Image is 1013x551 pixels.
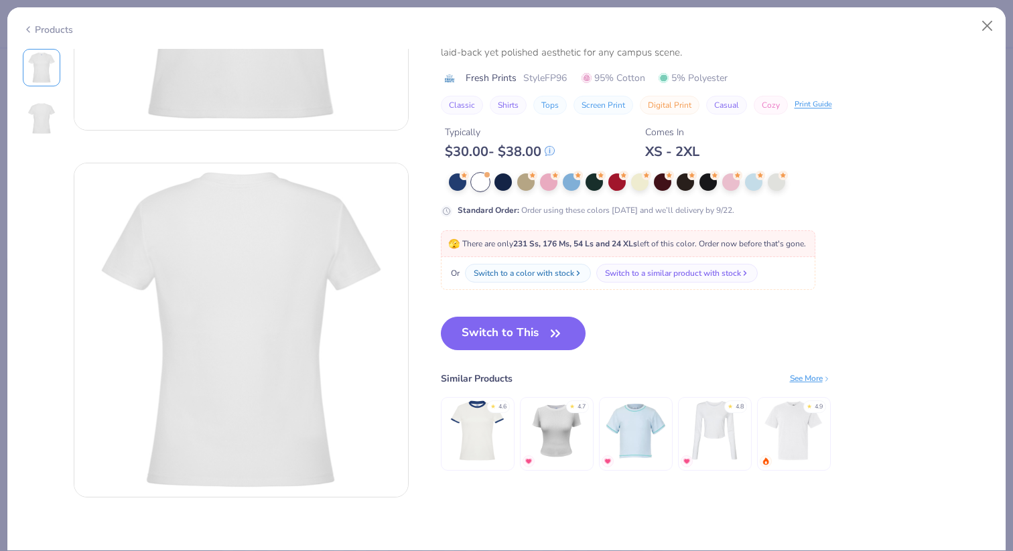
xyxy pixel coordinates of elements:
div: 4.9 [815,402,823,412]
img: Fresh Prints Cover Stitched Mini Tee [604,399,667,463]
button: Casual [706,96,747,114]
div: Print Guide [795,99,832,110]
strong: Standard Order : [458,205,519,216]
img: Back [74,163,408,497]
img: Bella Canvas Ladies' Micro Ribbed Long Sleeve Baby Tee [683,399,746,463]
div: Order using these colors [DATE] and we’ll delivery by 9/22. [458,204,734,216]
div: Switch to a color with stock [474,267,574,279]
img: MostFav.gif [604,457,612,465]
div: See More [790,372,831,384]
div: Comes In [645,125,699,139]
div: ★ [728,402,733,408]
img: trending.gif [762,457,770,465]
div: 4.8 [736,402,744,412]
div: Switch to a similar product with stock [605,267,741,279]
div: Products [23,23,73,37]
button: Cozy [754,96,788,114]
div: Typically [445,125,555,139]
div: ★ [490,402,496,408]
span: 95% Cotton [582,71,645,85]
button: Screen Print [573,96,633,114]
img: MostFav.gif [525,457,533,465]
span: Fresh Prints [466,71,517,85]
div: ★ [569,402,575,408]
button: Switch to a similar product with stock [596,264,758,283]
img: brand logo [441,73,459,84]
img: MostFav.gif [683,457,691,465]
img: Back [25,102,58,135]
img: Front [25,52,58,84]
div: XS - 2XL [645,143,699,160]
div: ★ [807,402,812,408]
img: Comfort Colors Adult Heavyweight T-Shirt [762,399,825,463]
span: Or [448,267,460,279]
button: Close [975,13,1000,39]
span: Style FP96 [523,71,567,85]
div: $ 30.00 - $ 38.00 [445,143,555,160]
button: Switch to This [441,317,586,350]
div: 4.7 [578,402,586,412]
button: Digital Print [640,96,699,114]
img: Fresh Prints Simone Slim Fit Ringer Shirt [446,399,509,463]
div: 4.6 [498,402,506,412]
div: Similar Products [441,372,513,386]
button: Tops [533,96,567,114]
strong: 231 Ss, 176 Ms, 54 Ls and 24 XLs [513,238,637,249]
button: Switch to a color with stock [465,264,591,283]
img: Fresh Prints Sunset Ribbed T-shirt [525,399,588,463]
span: There are only left of this color. Order now before that's gone. [448,238,806,249]
span: 🫣 [448,238,460,250]
span: 5% Polyester [659,71,728,85]
button: Classic [441,96,483,114]
button: Shirts [490,96,527,114]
